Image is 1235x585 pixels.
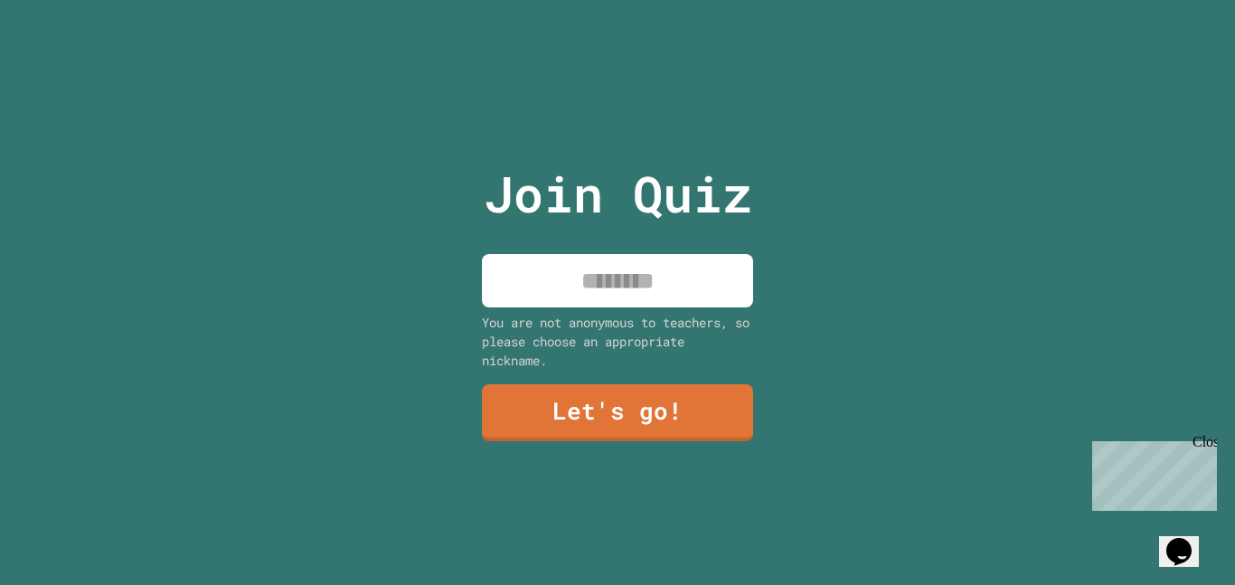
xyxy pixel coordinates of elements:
iframe: chat widget [1085,434,1217,511]
iframe: chat widget [1159,513,1217,567]
p: Join Quiz [484,156,752,231]
div: Chat with us now!Close [7,7,125,115]
div: You are not anonymous to teachers, so please choose an appropriate nickname. [482,313,753,370]
a: Let's go! [482,384,753,441]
